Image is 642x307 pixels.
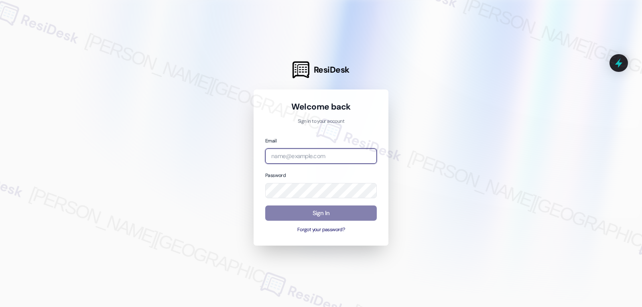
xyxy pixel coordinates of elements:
[265,148,377,164] input: name@example.com
[265,226,377,234] button: Forgot your password?
[314,64,349,75] span: ResiDesk
[265,205,377,221] button: Sign In
[265,138,276,144] label: Email
[265,118,377,125] p: Sign in to your account
[265,172,286,179] label: Password
[265,101,377,112] h1: Welcome back
[293,61,309,78] img: ResiDesk Logo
